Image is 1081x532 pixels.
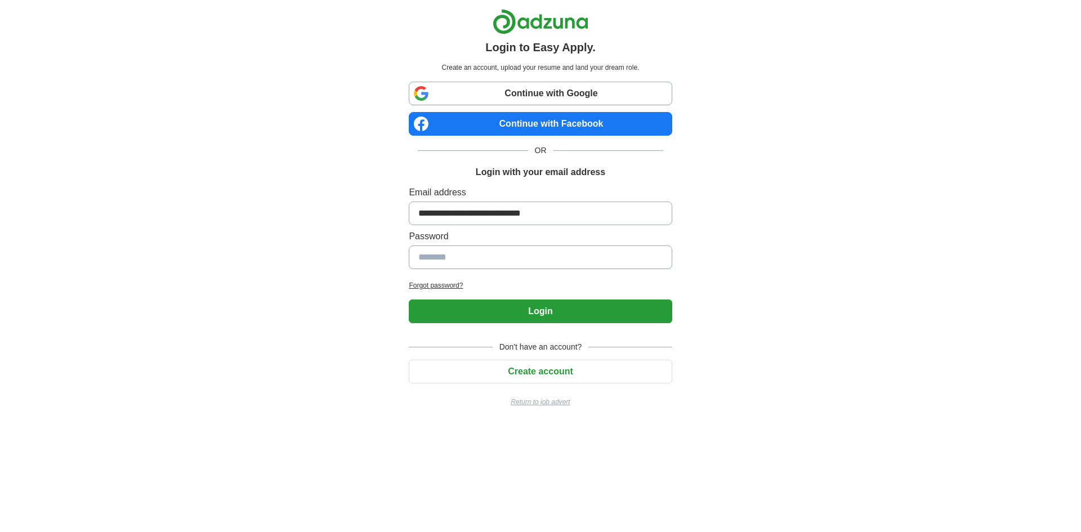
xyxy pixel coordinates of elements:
a: Return to job advert [409,397,672,407]
a: Continue with Facebook [409,112,672,136]
span: Don't have an account? [493,341,589,353]
button: Create account [409,360,672,383]
span: OR [528,145,553,157]
button: Login [409,299,672,323]
p: Create an account, upload your resume and land your dream role. [411,62,669,73]
label: Password [409,230,672,243]
a: Forgot password? [409,280,672,290]
h1: Login to Easy Apply. [485,39,596,56]
h1: Login with your email address [476,166,605,179]
a: Continue with Google [409,82,672,105]
img: Adzuna logo [493,9,588,34]
label: Email address [409,186,672,199]
a: Create account [409,366,672,376]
